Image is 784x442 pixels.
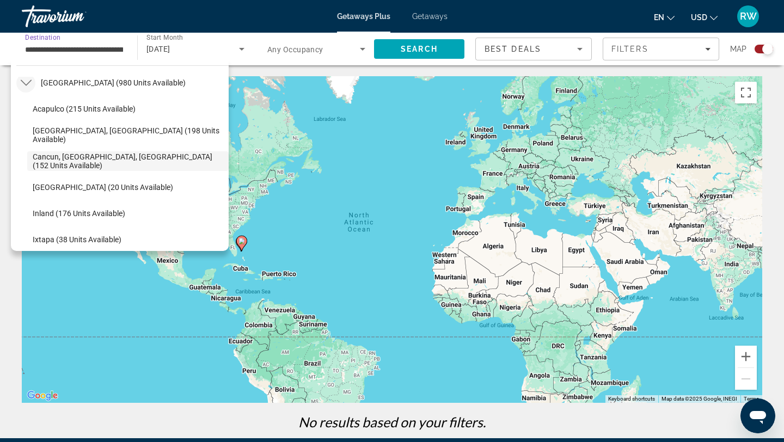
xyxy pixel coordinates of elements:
[35,73,191,93] button: Select destination: Mexico (980 units available)
[27,204,229,223] button: Select destination: Inland (176 units available)
[27,125,229,145] button: Select destination: Baja Peninsula, Los Cabos (198 units available)
[740,398,775,433] iframe: Button to launch messaging window
[691,9,718,25] button: Change currency
[24,389,60,403] a: Open this area in Google Maps (opens a new window)
[16,73,35,93] button: Toggle Mexico (980 units available) submenu
[25,43,123,56] input: Select destination
[33,152,223,170] span: Cancun, [GEOGRAPHIC_DATA], [GEOGRAPHIC_DATA] (152 units available)
[654,13,664,22] span: en
[744,396,759,402] a: Terms (opens in new tab)
[25,33,60,41] span: Destination
[27,99,229,119] button: Select destination: Acapulco (215 units available)
[33,105,136,113] span: Acapulco (215 units available)
[22,2,131,30] a: Travorium
[33,183,173,192] span: [GEOGRAPHIC_DATA] (20 units available)
[661,396,737,402] span: Map data ©2025 Google, INEGI
[611,45,648,53] span: Filters
[41,78,186,87] span: [GEOGRAPHIC_DATA] (980 units available)
[735,82,757,103] button: Toggle fullscreen view
[691,13,707,22] span: USD
[740,11,757,22] span: RW
[735,346,757,367] button: Zoom in
[485,45,541,53] span: Best Deals
[33,235,121,244] span: Ixtapa (38 units available)
[27,151,229,171] button: Select destination: Cancun, Cozumel, Riviera Maya (152 units available)
[27,230,229,249] button: Select destination: Ixtapa (38 units available)
[24,389,60,403] img: Google
[374,39,464,59] button: Search
[337,12,390,21] a: Getaways Plus
[485,42,583,56] mat-select: Sort by
[730,41,746,57] span: Map
[16,414,768,430] p: No results based on your filters.
[33,126,223,144] span: [GEOGRAPHIC_DATA], [GEOGRAPHIC_DATA] (198 units available)
[603,38,719,60] button: Filters
[401,45,438,53] span: Search
[608,395,655,403] button: Keyboard shortcuts
[146,34,183,41] span: Start Month
[734,5,762,28] button: User Menu
[27,177,229,197] button: Select destination: Gulf of Mexico (20 units available)
[735,368,757,390] button: Zoom out
[11,60,229,251] div: Destination options
[267,45,323,54] span: Any Occupancy
[654,9,675,25] button: Change language
[146,45,170,53] span: [DATE]
[412,12,448,21] a: Getaways
[33,209,125,218] span: Inland (176 units available)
